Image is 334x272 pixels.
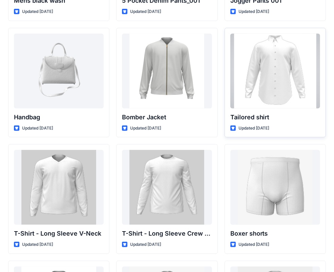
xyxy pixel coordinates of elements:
p: Handbag [14,113,104,122]
p: T-Shirt - Long Sleeve V-Neck [14,229,104,238]
p: Updated [DATE] [239,241,269,248]
a: Tailored shirt [230,34,320,108]
p: T-Shirt - Long Sleeve Crew Neck [122,229,212,238]
p: Updated [DATE] [130,241,161,248]
p: Updated [DATE] [130,8,161,15]
a: Handbag [14,34,104,108]
p: Updated [DATE] [239,125,269,132]
p: Tailored shirt [230,113,320,122]
p: Updated [DATE] [22,125,53,132]
p: Updated [DATE] [22,241,53,248]
a: Bomber Jacket [122,34,212,108]
a: T-Shirt - Long Sleeve Crew Neck [122,150,212,225]
a: Boxer shorts [230,150,320,225]
p: Updated [DATE] [239,8,269,15]
p: Boxer shorts [230,229,320,238]
a: T-Shirt - Long Sleeve V-Neck [14,150,104,225]
p: Updated [DATE] [130,125,161,132]
p: Bomber Jacket [122,113,212,122]
p: Updated [DATE] [22,8,53,15]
